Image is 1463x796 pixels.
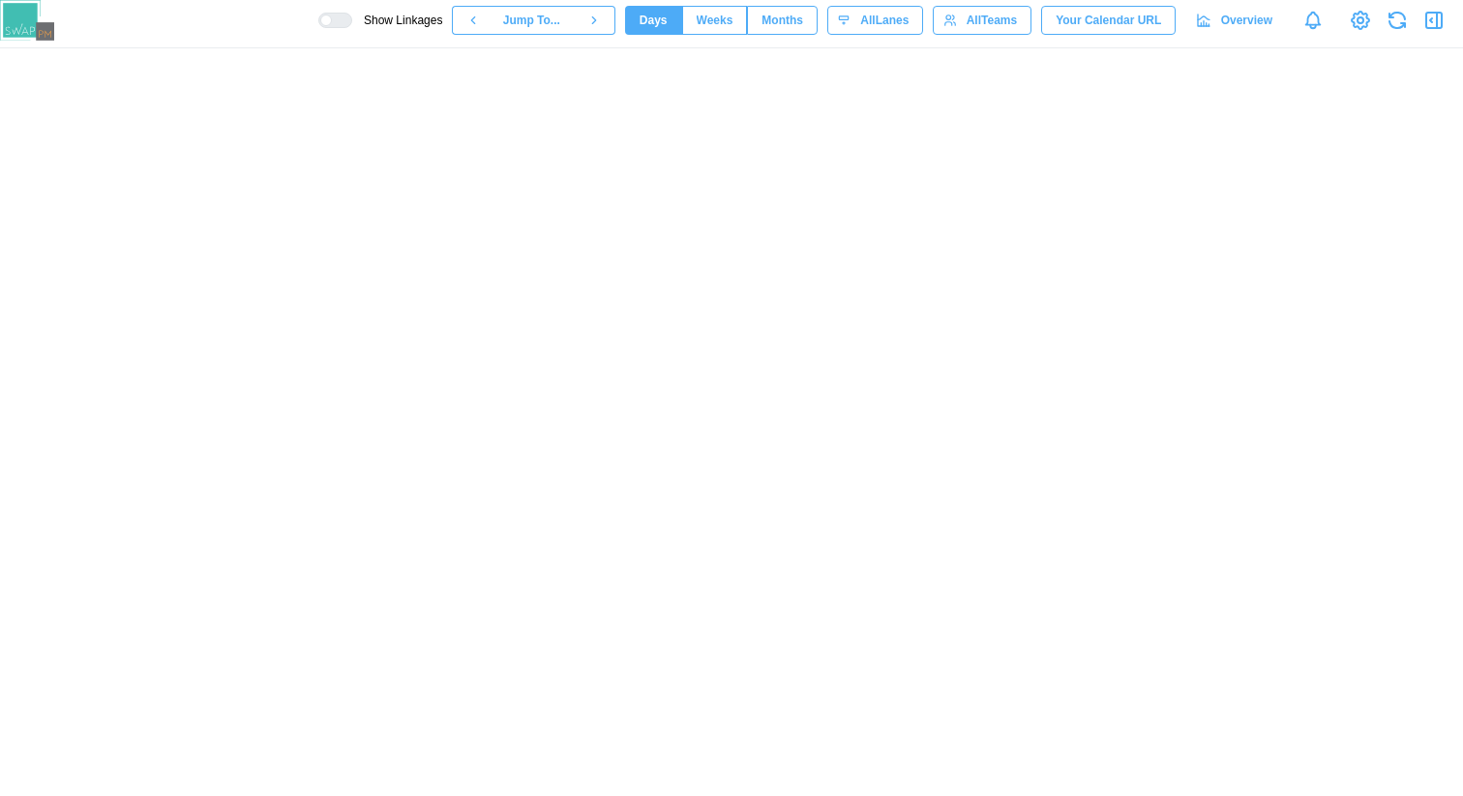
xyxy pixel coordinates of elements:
button: Open Drawer [1420,7,1448,34]
a: View Project [1347,7,1374,34]
button: Months [747,6,818,35]
span: Show Linkages [352,13,442,28]
span: All Teams [967,7,1017,34]
a: Overview [1185,6,1287,35]
a: Notifications [1297,4,1329,37]
span: Overview [1221,7,1272,34]
span: Weeks [697,7,733,34]
button: Jump To... [493,6,573,35]
button: Refresh Grid [1384,7,1411,34]
span: Jump To... [503,7,560,34]
button: Weeks [682,6,748,35]
span: Months [761,7,803,34]
span: Days [640,7,668,34]
button: Your Calendar URL [1041,6,1176,35]
button: AllLanes [827,6,923,35]
button: AllTeams [933,6,1031,35]
span: Your Calendar URL [1056,7,1161,34]
span: All Lanes [860,7,909,34]
button: Days [625,6,682,35]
